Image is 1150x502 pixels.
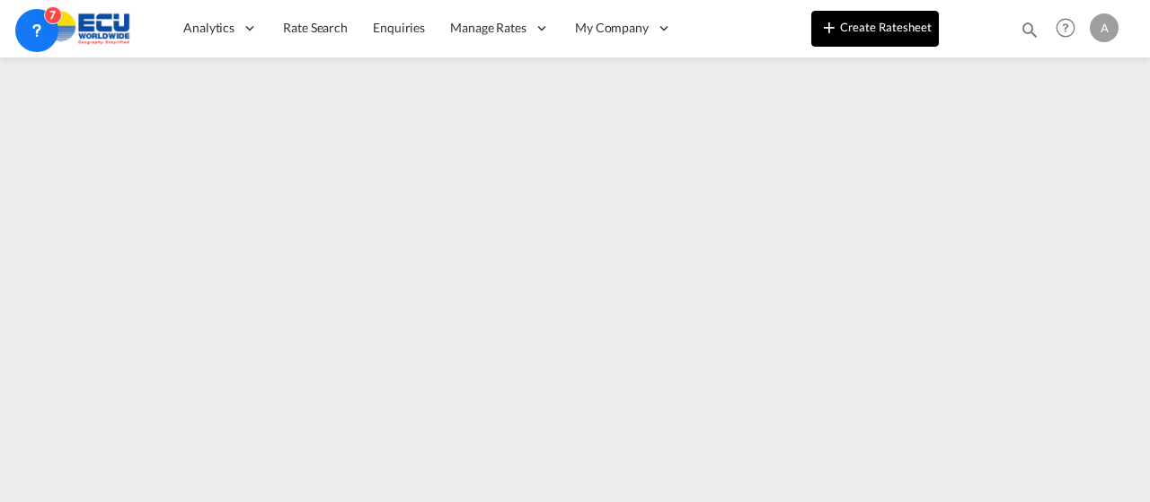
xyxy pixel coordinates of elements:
[1020,20,1039,40] md-icon: icon-magnify
[811,11,939,47] button: icon-plus 400-fgCreate Ratesheet
[373,20,425,35] span: Enquiries
[183,19,234,37] span: Analytics
[1090,13,1119,42] div: A
[818,16,840,38] md-icon: icon-plus 400-fg
[1020,20,1039,47] div: icon-magnify
[575,19,649,37] span: My Company
[283,20,348,35] span: Rate Search
[1050,13,1081,43] span: Help
[27,8,148,48] img: 6cccb1402a9411edb762cf9624ab9cda.png
[1050,13,1090,45] div: Help
[450,19,526,37] span: Manage Rates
